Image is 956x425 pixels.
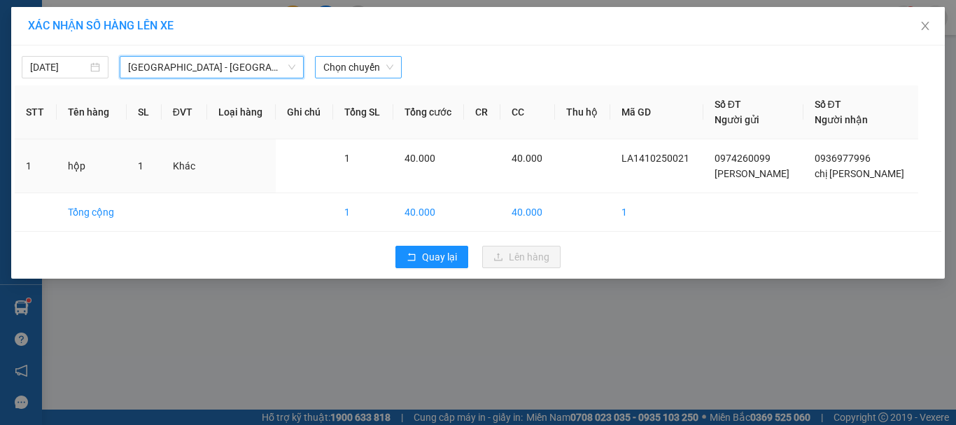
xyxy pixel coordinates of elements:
[512,153,542,164] span: 40.000
[920,20,931,32] span: close
[127,85,161,139] th: SL
[407,252,416,263] span: rollback
[500,193,555,232] td: 40.000
[464,85,500,139] th: CR
[15,85,57,139] th: STT
[610,85,703,139] th: Mã GD
[333,193,393,232] td: 1
[621,153,689,164] span: LA1410250021
[405,153,435,164] span: 40.000
[815,153,871,164] span: 0936977996
[57,139,127,193] td: hộp
[482,246,561,268] button: uploadLên hàng
[393,85,465,139] th: Tổng cước
[333,85,393,139] th: Tổng SL
[6,55,78,127] img: logo
[162,85,208,139] th: ĐVT
[15,139,57,193] td: 1
[87,11,192,57] strong: CHUYỂN PHÁT NHANH VIP ANH HUY
[323,57,393,78] span: Chọn chuyến
[288,63,296,71] span: down
[162,139,208,193] td: Khác
[815,168,904,179] span: chị [PERSON_NAME]
[500,85,555,139] th: CC
[610,193,703,232] td: 1
[57,85,127,139] th: Tên hàng
[276,85,333,139] th: Ghi chú
[715,168,789,179] span: [PERSON_NAME]
[555,85,610,139] th: Thu hộ
[128,57,295,78] span: Hà Nội - Hải Phòng
[395,246,468,268] button: rollbackQuay lại
[815,99,841,110] span: Số ĐT
[138,160,143,172] span: 1
[28,19,174,32] span: XÁC NHẬN SỐ HÀNG LÊN XE
[30,60,87,75] input: 14/10/2025
[715,114,759,125] span: Người gửi
[79,60,200,110] span: Chuyển phát nhanh: [GEOGRAPHIC_DATA] - [GEOGRAPHIC_DATA]
[207,85,276,139] th: Loại hàng
[715,153,771,164] span: 0974260099
[344,153,350,164] span: 1
[422,249,457,265] span: Quay lại
[815,114,868,125] span: Người nhận
[715,99,741,110] span: Số ĐT
[906,7,945,46] button: Close
[57,193,127,232] td: Tổng cộng
[393,193,465,232] td: 40.000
